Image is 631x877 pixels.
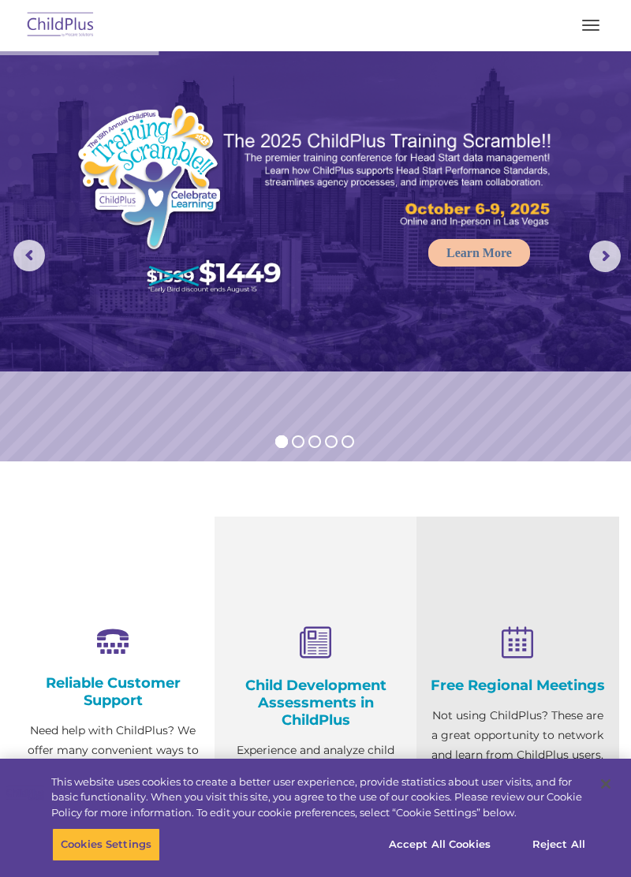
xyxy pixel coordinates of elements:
[428,677,607,694] h4: Free Regional Meetings
[380,828,499,861] button: Accept All Cookies
[24,7,98,44] img: ChildPlus by Procare Solutions
[428,239,530,267] a: Learn More
[226,677,405,729] h4: Child Development Assessments in ChildPlus
[226,741,405,859] p: Experience and analyze child assessments and Head Start data management in one system with zero c...
[51,774,587,821] div: This website uses cookies to create a better user experience, provide statistics about user visit...
[588,767,623,801] button: Close
[24,721,203,859] p: Need help with ChildPlus? We offer many convenient ways to contact our amazing Customer Support r...
[24,674,203,709] h4: Reliable Customer Support
[52,828,160,861] button: Cookies Settings
[428,706,607,824] p: Not using ChildPlus? These are a great opportunity to network and learn from ChildPlus users. Fin...
[510,828,608,861] button: Reject All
